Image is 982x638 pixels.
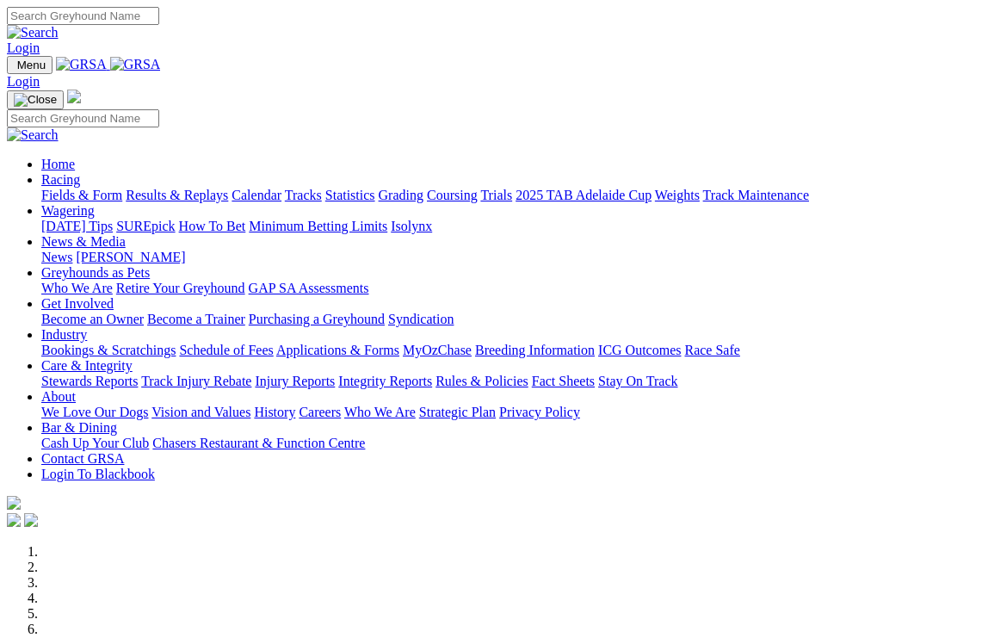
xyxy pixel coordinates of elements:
[684,343,739,357] a: Race Safe
[41,281,113,295] a: Who We Are
[475,343,595,357] a: Breeding Information
[14,93,57,107] img: Close
[41,467,155,481] a: Login To Blackbook
[116,219,175,233] a: SUREpick
[41,296,114,311] a: Get Involved
[7,7,159,25] input: Search
[41,172,80,187] a: Racing
[7,496,21,510] img: logo-grsa-white.png
[141,374,251,388] a: Track Injury Rebate
[41,374,138,388] a: Stewards Reports
[41,389,76,404] a: About
[67,90,81,103] img: logo-grsa-white.png
[480,188,512,202] a: Trials
[499,405,580,419] a: Privacy Policy
[116,281,245,295] a: Retire Your Greyhound
[41,405,975,420] div: About
[41,374,975,389] div: Care & Integrity
[179,343,273,357] a: Schedule of Fees
[391,219,432,233] a: Isolynx
[379,188,423,202] a: Grading
[516,188,652,202] a: 2025 TAB Adelaide Cup
[147,312,245,326] a: Become a Trainer
[41,281,975,296] div: Greyhounds as Pets
[41,343,176,357] a: Bookings & Scratchings
[41,188,975,203] div: Racing
[41,327,87,342] a: Industry
[41,358,133,373] a: Care & Integrity
[703,188,809,202] a: Track Maintenance
[41,219,113,233] a: [DATE] Tips
[598,343,681,357] a: ICG Outcomes
[7,127,59,143] img: Search
[41,250,975,265] div: News & Media
[41,436,975,451] div: Bar & Dining
[41,405,148,419] a: We Love Our Dogs
[7,90,64,109] button: Toggle navigation
[41,203,95,218] a: Wagering
[7,25,59,40] img: Search
[179,219,246,233] a: How To Bet
[24,513,38,527] img: twitter.svg
[126,188,228,202] a: Results & Replays
[41,219,975,234] div: Wagering
[655,188,700,202] a: Weights
[276,343,399,357] a: Applications & Forms
[435,374,528,388] a: Rules & Policies
[41,312,975,327] div: Get Involved
[7,513,21,527] img: facebook.svg
[249,312,385,326] a: Purchasing a Greyhound
[532,374,595,388] a: Fact Sheets
[388,312,454,326] a: Syndication
[7,74,40,89] a: Login
[7,40,40,55] a: Login
[41,188,122,202] a: Fields & Form
[427,188,478,202] a: Coursing
[7,109,159,127] input: Search
[41,312,144,326] a: Become an Owner
[41,157,75,171] a: Home
[41,265,150,280] a: Greyhounds as Pets
[41,420,117,435] a: Bar & Dining
[338,374,432,388] a: Integrity Reports
[344,405,416,419] a: Who We Are
[17,59,46,71] span: Menu
[41,234,126,249] a: News & Media
[419,405,496,419] a: Strategic Plan
[299,405,341,419] a: Careers
[151,405,250,419] a: Vision and Values
[254,405,295,419] a: History
[598,374,677,388] a: Stay On Track
[255,374,335,388] a: Injury Reports
[249,281,369,295] a: GAP SA Assessments
[56,57,107,72] img: GRSA
[325,188,375,202] a: Statistics
[41,343,975,358] div: Industry
[41,436,149,450] a: Cash Up Your Club
[403,343,472,357] a: MyOzChase
[7,56,52,74] button: Toggle navigation
[41,451,124,466] a: Contact GRSA
[110,57,161,72] img: GRSA
[152,436,365,450] a: Chasers Restaurant & Function Centre
[249,219,387,233] a: Minimum Betting Limits
[285,188,322,202] a: Tracks
[76,250,185,264] a: [PERSON_NAME]
[232,188,281,202] a: Calendar
[41,250,72,264] a: News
